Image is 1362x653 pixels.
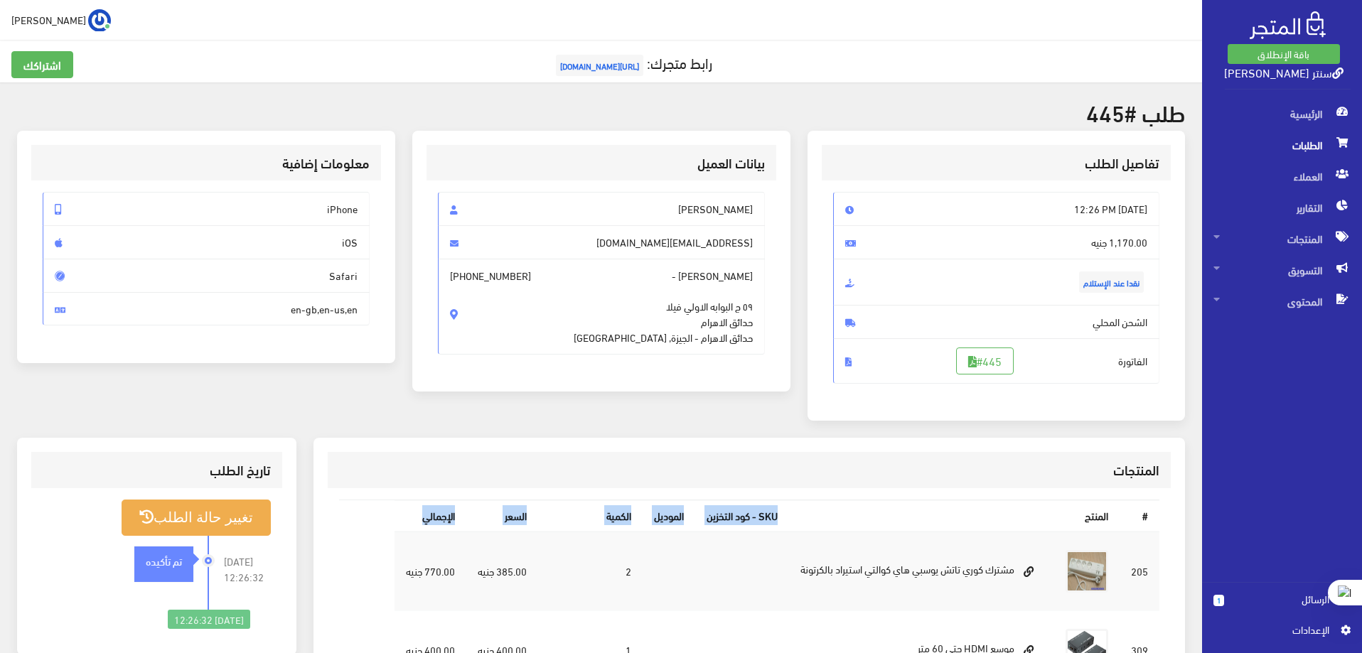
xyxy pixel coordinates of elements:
[833,225,1160,259] span: 1,170.00 جنيه
[574,284,753,345] span: ٥٩ ج البوابه الاولي فيلا حدائق الاهرام حدائق الاهرام - الجيزة, [GEOGRAPHIC_DATA]
[43,156,370,170] h3: معلومات إضافية
[43,463,271,477] h3: تاريخ الطلب
[438,156,765,170] h3: بيانات العميل
[339,463,1159,477] h3: المنتجات
[1228,44,1340,64] a: باقة الإنطلاق
[789,531,1054,611] td: مشترك كوري تاتش يوسبي هاي كوالتي استيراد بالكرتونة
[1213,286,1351,317] span: المحتوى
[1213,254,1351,286] span: التسويق
[1120,531,1159,611] td: 205
[1250,11,1326,39] img: .
[1213,129,1351,161] span: الطلبات
[43,259,370,293] span: Safari
[1079,271,1144,293] span: نقدا عند الإستلام
[1213,622,1351,644] a: اﻹعدادات
[466,500,538,531] th: السعر
[11,9,111,31] a: ... [PERSON_NAME]
[224,554,271,585] span: [DATE] 12:26:32
[395,531,466,611] td: 770.00 جنيه
[438,259,765,355] span: [PERSON_NAME] -
[538,531,643,611] td: 2
[695,500,789,531] th: SKU - كود التخزين
[833,156,1160,170] h3: تفاصيل الطلب
[146,553,182,568] strong: تم تأكيده
[1213,161,1351,192] span: العملاء
[538,500,643,531] th: الكمية
[1213,595,1224,606] span: 1
[466,531,538,611] td: 385.00 جنيه
[122,500,271,536] button: تغيير حالة الطلب
[1202,161,1362,192] a: العملاء
[1120,500,1159,531] th: #
[1202,192,1362,223] a: التقارير
[43,292,370,326] span: en-gb,en-us,en
[17,556,71,610] iframe: Drift Widget Chat Controller
[1213,98,1351,129] span: الرئيسية
[17,99,1185,124] h2: طلب #445
[552,49,712,75] a: رابط متجرك:[URL][DOMAIN_NAME]
[1202,223,1362,254] a: المنتجات
[833,338,1160,384] span: الفاتورة
[88,9,111,32] img: ...
[1225,622,1329,637] span: اﻹعدادات
[11,51,73,78] a: اشتراكك
[438,225,765,259] span: [EMAIL_ADDRESS][DOMAIN_NAME]
[643,500,695,531] th: الموديل
[43,192,370,226] span: iPhone
[43,225,370,259] span: iOS
[438,192,765,226] span: [PERSON_NAME]
[395,500,466,531] th: اﻹجمالي
[1202,286,1362,317] a: المحتوى
[1224,62,1344,82] a: سنتر [PERSON_NAME]
[956,347,1014,374] a: #445
[1213,192,1351,223] span: التقارير
[168,610,250,630] div: [DATE] 12:26:32
[1213,223,1351,254] span: المنتجات
[789,500,1120,531] th: المنتج
[1202,129,1362,161] a: الطلبات
[1235,591,1329,607] span: الرسائل
[11,11,86,28] span: [PERSON_NAME]
[1202,98,1362,129] a: الرئيسية
[556,55,643,76] span: [URL][DOMAIN_NAME]
[1213,591,1351,622] a: 1 الرسائل
[450,268,531,284] span: [PHONE_NUMBER]
[833,192,1160,226] span: [DATE] 12:26 PM
[833,305,1160,339] span: الشحن المحلي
